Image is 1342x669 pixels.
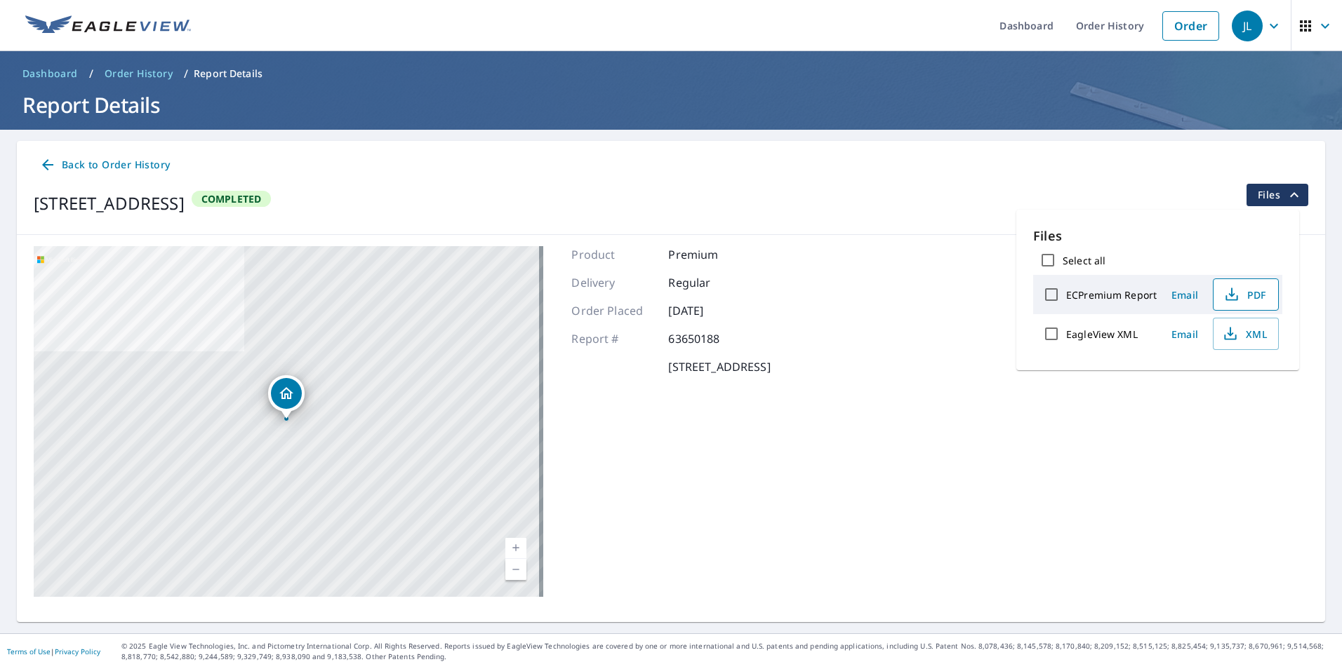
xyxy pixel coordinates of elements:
[571,302,656,319] p: Order Placed
[668,302,752,319] p: [DATE]
[1066,327,1138,341] label: EagleView XML
[89,65,93,82] li: /
[39,156,170,174] span: Back to Order History
[505,538,526,559] a: Current Level 17, Zoom In
[1168,288,1202,302] span: Email
[1033,227,1282,245] p: Files
[1222,325,1267,342] span: XML
[1162,323,1207,345] button: Email
[22,67,78,81] span: Dashboard
[668,358,770,375] p: [STREET_ADDRESS]
[17,62,84,85] a: Dashboard
[193,192,270,205] span: Completed
[1232,11,1263,41] div: JL
[668,330,752,347] p: 63650188
[1258,187,1303,203] span: Files
[571,330,656,347] p: Report #
[1168,327,1202,341] span: Email
[99,62,178,85] a: Order History
[7,647,100,656] p: |
[7,647,51,656] a: Terms of Use
[668,274,752,291] p: Regular
[34,152,175,178] a: Back to Order History
[571,274,656,291] p: Delivery
[1162,11,1219,41] a: Order
[25,15,191,36] img: EV Logo
[1213,318,1279,350] button: XML
[1222,286,1267,303] span: PDF
[268,375,305,419] div: Dropped pin, building 1, Residential property, 738 Marine Ave Elkhart, IN 46516
[34,191,185,216] div: [STREET_ADDRESS]
[1063,254,1105,267] label: Select all
[571,246,656,263] p: Product
[55,647,100,656] a: Privacy Policy
[1246,184,1308,206] button: filesDropdownBtn-63650188
[1162,284,1207,306] button: Email
[105,67,173,81] span: Order History
[194,67,263,81] p: Report Details
[668,246,752,263] p: Premium
[17,62,1325,85] nav: breadcrumb
[505,559,526,580] a: Current Level 17, Zoom Out
[121,641,1335,662] p: © 2025 Eagle View Technologies, Inc. and Pictometry International Corp. All Rights Reserved. Repo...
[1213,278,1279,311] button: PDF
[184,65,188,82] li: /
[17,90,1325,119] h1: Report Details
[1066,288,1157,302] label: ECPremium Report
